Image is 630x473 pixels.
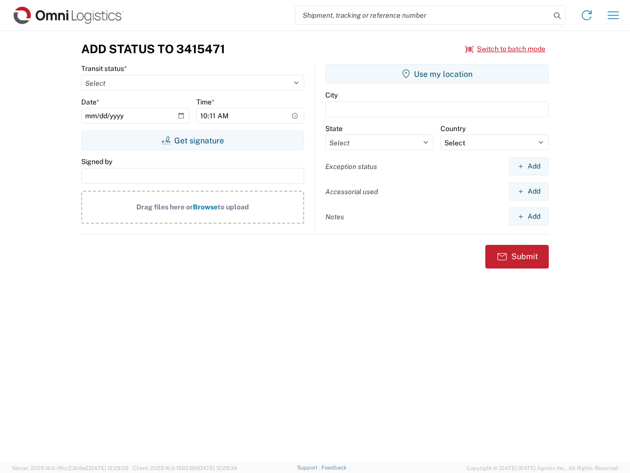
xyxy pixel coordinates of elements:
[467,464,618,473] span: Copyright © [DATE]-[DATE] Agistix Inc., All Rights Reserved
[509,207,549,226] button: Add
[441,124,466,133] label: Country
[325,64,549,84] button: Use my location
[81,42,225,56] h3: Add Status to 3415471
[321,465,346,471] a: Feedback
[81,64,127,73] label: Transit status
[218,203,249,211] span: to upload
[89,465,128,471] span: [DATE] 12:29:29
[325,187,378,196] label: Accessorial used
[197,465,237,471] span: [DATE] 12:25:34
[193,203,218,211] span: Browse
[81,98,99,106] label: Date
[81,157,112,166] label: Signed by
[297,465,322,471] a: Support
[509,182,549,201] button: Add
[133,465,237,471] span: Client: 2025.16.0-1592391
[325,212,344,221] label: Notes
[136,203,193,211] span: Drag files here or
[295,6,550,25] input: Shipment, tracking or reference number
[325,91,338,100] label: City
[325,124,343,133] label: State
[12,465,128,471] span: Server: 2025.16.0-1ffcc23b9e2
[196,98,215,106] label: Time
[81,131,304,150] button: Get signature
[509,157,549,175] button: Add
[485,245,549,269] button: Submit
[325,162,377,171] label: Exception status
[465,41,545,57] button: Switch to batch mode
